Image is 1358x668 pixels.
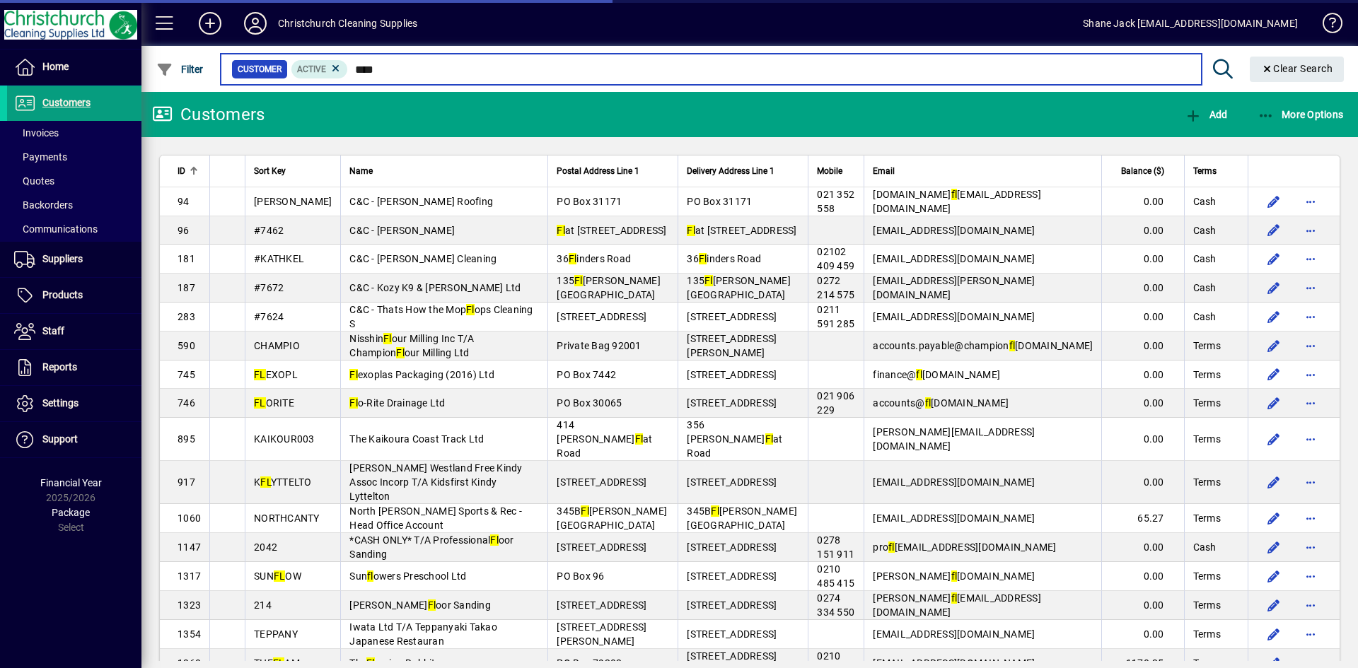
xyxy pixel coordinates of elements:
span: [EMAIL_ADDRESS][DOMAIN_NAME] [873,476,1035,488]
div: Shane Jack [EMAIL_ADDRESS][DOMAIN_NAME] [1083,12,1298,35]
span: C&C - [PERSON_NAME] [349,225,455,236]
span: pro [EMAIL_ADDRESS][DOMAIN_NAME] [873,541,1056,553]
span: Customers [42,97,91,108]
button: Edit [1263,623,1285,645]
a: Settings [7,386,141,421]
span: Terms [1193,475,1221,489]
span: Active [297,64,326,74]
span: 36 inders Road [557,253,631,264]
span: Delivery Address Line 1 [687,163,774,179]
button: More options [1299,247,1322,270]
span: 0272 214 575 [817,275,854,300]
span: Quotes [14,175,54,187]
span: 021 906 229 [817,390,854,416]
button: Edit [1263,565,1285,587]
button: More options [1299,536,1322,558]
span: Terms [1193,598,1221,612]
em: Fl [557,225,565,236]
span: 0210 485 415 [817,563,854,589]
span: 94 [178,196,190,207]
em: Fl [704,275,713,286]
button: Edit [1263,276,1285,299]
span: [EMAIL_ADDRESS][PERSON_NAME][DOMAIN_NAME] [873,275,1035,300]
button: More options [1299,471,1322,493]
td: 0.00 [1101,533,1183,562]
td: 0.00 [1101,187,1183,216]
button: Edit [1263,334,1285,357]
td: 0.00 [1101,332,1183,361]
button: More Options [1254,102,1347,127]
span: ID [178,163,185,179]
span: [EMAIL_ADDRESS][DOMAIN_NAME] [873,311,1035,322]
span: Terms [1193,569,1221,583]
span: 895 [178,433,195,445]
span: Terms [1193,163,1217,179]
span: PO Box 30065 [557,397,622,409]
em: Fl [711,505,719,517]
span: Reports [42,361,77,373]
span: C&C - [PERSON_NAME] Roofing [349,196,493,207]
span: C&C - [PERSON_NAME] Cleaning [349,253,497,264]
button: More options [1299,219,1322,242]
span: [STREET_ADDRESS] [557,311,646,322]
td: 0.00 [1101,361,1183,389]
button: Edit [1263,219,1285,242]
em: Fl [699,253,707,264]
span: Private Bag 92001 [557,340,641,351]
span: #7462 [254,225,284,236]
span: [STREET_ADDRESS] [687,570,777,582]
span: 1317 [178,570,201,582]
td: 65.27 [1101,504,1183,533]
button: More options [1299,428,1322,450]
em: FL [254,369,266,380]
button: More options [1299,507,1322,529]
span: [STREET_ADDRESS] [687,628,777,640]
td: 0.00 [1101,245,1183,274]
span: Communications [14,223,98,235]
em: Fl [569,253,577,264]
span: EXOPL [254,369,298,380]
span: finance@ [DOMAIN_NAME] [873,369,1000,380]
button: Add [187,11,233,36]
em: fl [916,369,922,380]
span: exoplas Packaging (2016) Ltd [349,369,494,380]
a: Knowledge Base [1312,3,1340,49]
div: Customers [152,103,265,126]
em: FL [260,476,271,488]
a: Quotes [7,169,141,193]
span: Financial Year [40,477,102,488]
span: 917 [178,476,195,488]
span: Payments [14,151,67,163]
span: 414 [PERSON_NAME] at Road [557,419,652,459]
a: Products [7,278,141,313]
span: Invoices [14,127,59,139]
span: [STREET_ADDRESS] [687,476,777,488]
span: [DOMAIN_NAME] [EMAIL_ADDRESS][DOMAIN_NAME] [873,189,1041,214]
em: fl [925,397,932,409]
button: Edit [1263,247,1285,270]
td: 0.00 [1101,620,1183,649]
span: [STREET_ADDRESS] [687,369,777,380]
a: Suppliers [7,242,141,277]
span: 96 [178,225,190,236]
button: Edit [1263,305,1285,328]
button: Filter [153,57,207,82]
span: 02102 409 459 [817,246,854,271]
span: 0278 151 911 [817,534,854,560]
a: Invoices [7,121,141,145]
div: Mobile [817,163,855,179]
span: Terms [1193,368,1221,382]
span: [PERSON_NAME] [EMAIL_ADDRESS][DOMAIN_NAME] [873,592,1041,618]
span: Name [349,163,373,179]
span: at [STREET_ADDRESS] [557,225,666,236]
span: 36 inders Road [687,253,761,264]
span: [STREET_ADDRESS] [557,599,646,611]
button: More options [1299,363,1322,386]
span: 021 352 558 [817,189,854,214]
span: 356 [PERSON_NAME] at Road [687,419,782,459]
a: Communications [7,217,141,241]
span: 135 [PERSON_NAME][GEOGRAPHIC_DATA] [557,275,661,300]
span: Terms [1193,432,1221,446]
div: Balance ($) [1110,163,1176,179]
span: Terms [1193,627,1221,641]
